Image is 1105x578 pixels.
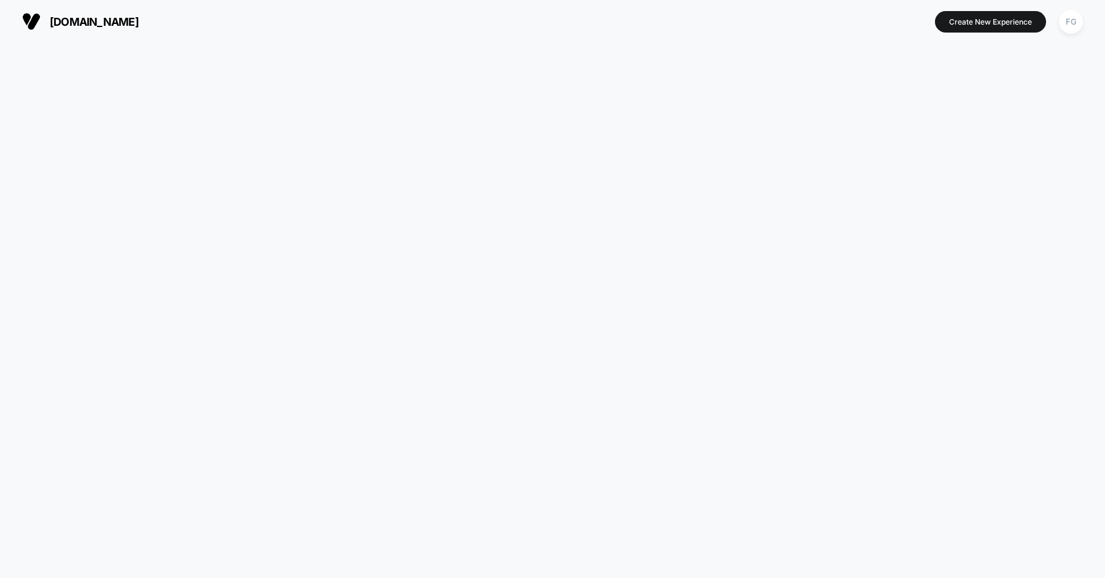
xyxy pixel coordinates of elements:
div: FG [1059,10,1083,34]
img: Visually logo [22,12,41,31]
span: [DOMAIN_NAME] [50,15,139,28]
button: Create New Experience [935,11,1046,33]
button: [DOMAIN_NAME] [18,12,142,31]
button: FG [1055,9,1087,34]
